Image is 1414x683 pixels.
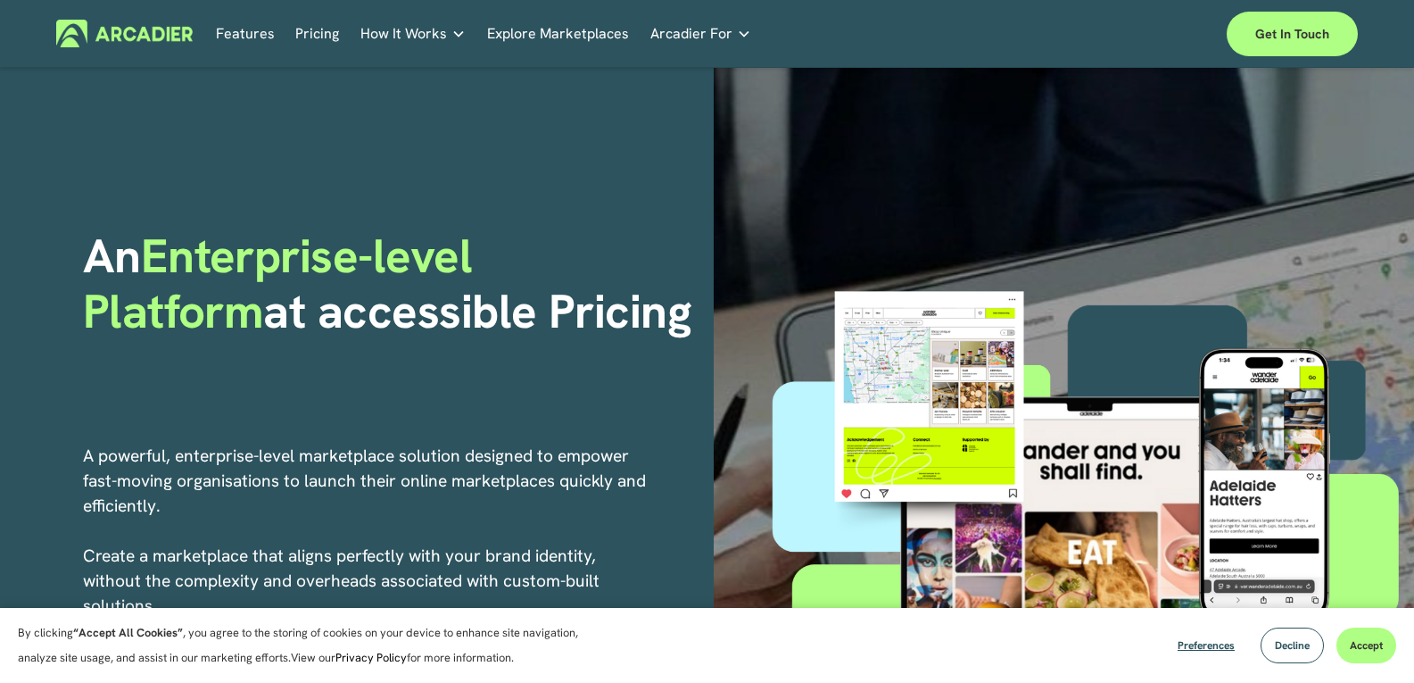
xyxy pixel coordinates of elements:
button: Preferences [1164,628,1248,663]
a: Features [216,20,275,47]
span: Decline [1275,638,1310,653]
a: Pricing [295,20,339,47]
a: Explore Marketplaces [487,20,629,47]
img: Arcadier [56,20,193,47]
a: folder dropdown [650,20,751,47]
span: Arcadier For [650,21,732,46]
span: Accept [1350,638,1383,653]
a: Privacy Policy [335,650,407,665]
span: Enterprise-level Platform [83,225,484,342]
a: Get in touch [1227,12,1358,56]
p: By clicking , you agree to the storing of cookies on your device to enhance site navigation, anal... [18,621,598,671]
button: Accept [1336,628,1396,663]
strong: “Accept All Cookies” [73,625,183,640]
button: Decline [1261,628,1324,663]
span: Preferences [1178,638,1235,653]
h1: An at accessible Pricing [83,229,701,340]
span: How It Works [360,21,447,46]
p: A powerful, enterprise-level marketplace solution designed to empower fast-moving organisations t... [83,444,649,669]
a: folder dropdown [360,20,466,47]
